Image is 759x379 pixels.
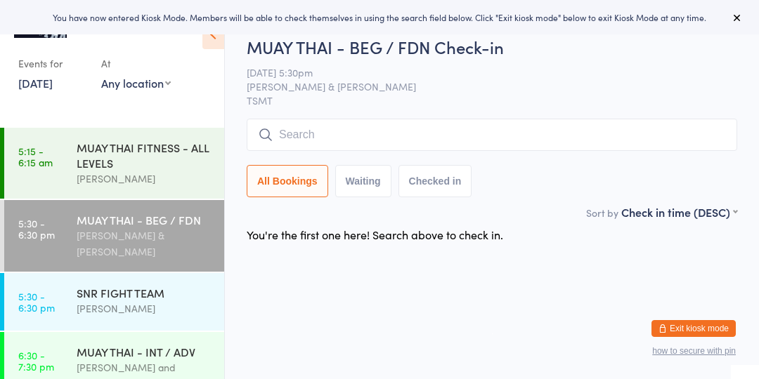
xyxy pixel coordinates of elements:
[77,227,212,260] div: [PERSON_NAME] & [PERSON_NAME]
[101,75,171,91] div: Any location
[77,212,212,227] div: MUAY THAI - BEG / FDN
[398,165,472,197] button: Checked in
[18,291,55,313] time: 5:30 - 6:30 pm
[651,320,736,337] button: Exit kiosk mode
[247,79,715,93] span: [PERSON_NAME] & [PERSON_NAME]
[77,285,212,300] div: SNR FIGHT TEAM
[652,346,736,356] button: how to secure with pin
[586,206,618,220] label: Sort by
[335,165,391,197] button: Waiting
[22,11,737,23] div: You have now entered Kiosk Mode. Members will be able to check themselves in using the search fie...
[18,218,55,240] time: 5:30 - 6:30 pm
[101,52,171,75] div: At
[77,300,212,317] div: [PERSON_NAME]
[18,350,54,372] time: 6:30 - 7:30 pm
[4,128,224,199] a: 5:15 -6:15 amMUAY THAI FITNESS - ALL LEVELS[PERSON_NAME]
[77,171,212,187] div: [PERSON_NAME]
[247,227,503,242] div: You're the first one here! Search above to check in.
[247,65,715,79] span: [DATE] 5:30pm
[621,204,737,220] div: Check in time (DESC)
[77,344,212,359] div: MUAY THAI - INT / ADV
[18,52,87,75] div: Events for
[4,200,224,272] a: 5:30 -6:30 pmMUAY THAI - BEG / FDN[PERSON_NAME] & [PERSON_NAME]
[247,119,737,151] input: Search
[247,35,737,58] h2: MUAY THAI - BEG / FDN Check-in
[247,93,737,107] span: TSMT
[77,140,212,171] div: MUAY THAI FITNESS - ALL LEVELS
[4,273,224,331] a: 5:30 -6:30 pmSNR FIGHT TEAM[PERSON_NAME]
[18,145,53,168] time: 5:15 - 6:15 am
[247,165,328,197] button: All Bookings
[18,75,53,91] a: [DATE]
